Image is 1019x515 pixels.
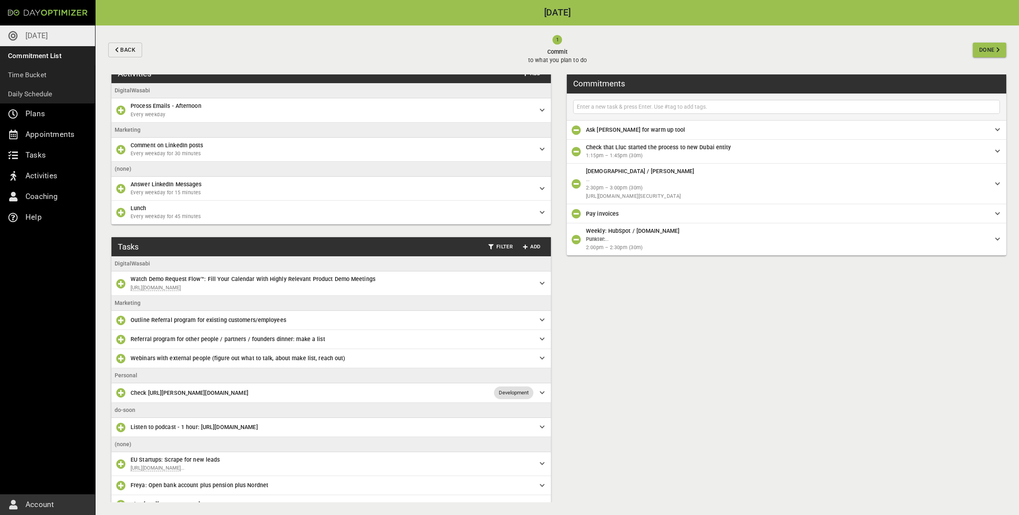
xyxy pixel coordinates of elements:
[131,424,258,430] span: Listen to podcast - 1 hour: [URL][DOMAIN_NAME]
[522,242,541,252] span: Add
[111,296,551,311] li: Marketing
[131,103,201,109] span: Process Emails - Afternoon
[586,168,694,174] span: [DEMOGRAPHIC_DATA] / [PERSON_NAME]
[586,152,989,160] span: 1:15pm – 1:45pm (30m)
[131,465,181,471] a: [URL][DOMAIN_NAME]
[120,45,135,55] span: Back
[8,69,47,80] p: Time Bucket
[131,213,533,221] span: Every weekday for 45 minutes
[131,390,248,396] span: Check [URL][PERSON_NAME][DOMAIN_NAME]
[25,190,58,203] p: Coaching
[488,242,513,252] span: Filter
[111,271,551,295] div: Watch Demo Request Flow™: Fill Your Calendar With Highly Relevant Product Demo Meetings[URL][DOMA...
[131,355,345,361] span: Webinars with external people (figure out what to talk, about make list, reach out)
[25,170,57,182] p: Activities
[131,317,286,323] span: Outline Referral program for existing customers/employees
[8,88,53,99] p: Daily Schedule
[96,8,1019,18] h2: [DATE]
[131,276,375,282] span: Watch Demo Request Flow™: Fill Your Calendar With Highly Relevant Product Demo Meetings
[108,43,142,57] button: Back
[111,495,551,514] div: Play [URL][DOMAIN_NAME]
[111,256,551,271] li: DigitalWasabi
[567,121,1006,140] div: Ask [PERSON_NAME] for warm up tool
[131,142,203,148] span: Comment on LinkedIn posts
[131,205,146,211] span: Lunch
[25,149,46,162] p: Tasks
[586,228,679,234] span: Weekly: HubSpot / [DOMAIN_NAME]
[131,456,220,463] span: EU Startups: Scrape for new leads
[131,285,181,291] a: [URL][DOMAIN_NAME]
[111,138,551,162] div: Comment on LinkedIn postsEvery weekday for 30 minutes
[25,128,74,141] p: Appointments
[111,330,551,349] div: Referral program for other people / partners / founders dinner: make a list
[556,37,559,43] text: 1
[8,10,88,16] img: Day Optimizer
[528,56,587,64] p: to what you plan to do
[494,386,533,399] div: Development
[131,111,533,119] span: Every weekday
[25,29,48,42] p: [DATE]
[111,418,551,437] div: Listen to podcast - 1 hour: [URL][DOMAIN_NAME]
[586,127,685,133] span: Ask [PERSON_NAME] for warm up tool
[111,311,551,330] div: Outline Referral program for existing customers/employees
[181,465,184,471] span: ...
[973,43,1006,57] button: Done
[145,25,970,74] button: Committo what you plan to do
[25,211,42,224] p: Help
[586,236,605,242] span: Punkter:
[586,184,989,192] span: 2:30pm – 3:00pm (30m)
[111,383,551,403] div: Check [URL][PERSON_NAME][DOMAIN_NAME]Development
[567,164,1006,204] div: [DEMOGRAPHIC_DATA] / [PERSON_NAME]...2:30pm – 3:00pm (30m)[URL][DOMAIN_NAME][SECURITY_DATA]
[8,50,62,61] p: Commitment List
[131,150,533,158] span: Every weekday for 30 minutes
[567,223,1006,256] div: Weekly: HubSpot / [DOMAIN_NAME]Punkter:...2:00pm – 2:30pm (30m)
[111,83,551,98] li: DigitalWasabi
[519,241,545,253] button: Add
[586,244,989,252] span: 2:00pm – 2:30pm (30m)
[111,123,551,138] li: Marketing
[131,482,268,488] span: Freya: Open bank account plus pension plus Nordnet
[111,162,551,177] li: (none)
[528,48,587,56] span: Commit
[111,403,551,418] li: do-soon
[575,102,998,112] input: Enter a new task & press Enter. Use #tag to add tags.
[111,177,551,201] div: Answer LinkedIn MessagesEvery weekday for 15 minutes
[111,452,551,476] div: EU Startups: Scrape for new leads[URL][DOMAIN_NAME]...
[573,78,625,90] h3: Commitments
[25,107,45,120] p: Plans
[586,176,590,182] span: ...
[111,98,551,122] div: Process Emails - AfternoonEvery weekday
[131,181,201,187] span: Answer LinkedIn Messages
[567,204,1006,223] div: Pay invoices
[131,189,533,197] span: Every weekday for 15 minutes
[111,476,551,495] div: Freya: Open bank account plus pension plus Nordnet
[111,349,551,368] div: Webinars with external people (figure out what to talk, about make list, reach out)
[586,211,619,217] span: Pay invoices
[494,389,533,397] span: Development
[111,201,551,224] div: LunchEvery weekday for 45 minutes
[605,236,609,242] span: ...
[131,501,200,507] span: Play [URL][DOMAIN_NAME]
[118,241,139,253] h3: Tasks
[131,336,325,342] span: Referral program for other people / partners / founders dinner: make a list
[111,437,551,452] li: (none)
[979,45,995,55] span: Done
[25,498,54,511] p: Account
[586,192,989,201] span: [URL][DOMAIN_NAME][SECURITY_DATA]
[567,140,1006,164] div: Check that Lluc started the process to new Dubai entity1:15pm – 1:45pm (30m)
[485,241,516,253] button: Filter
[111,368,551,383] li: Personal
[586,144,731,150] span: Check that Lluc started the process to new Dubai entity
